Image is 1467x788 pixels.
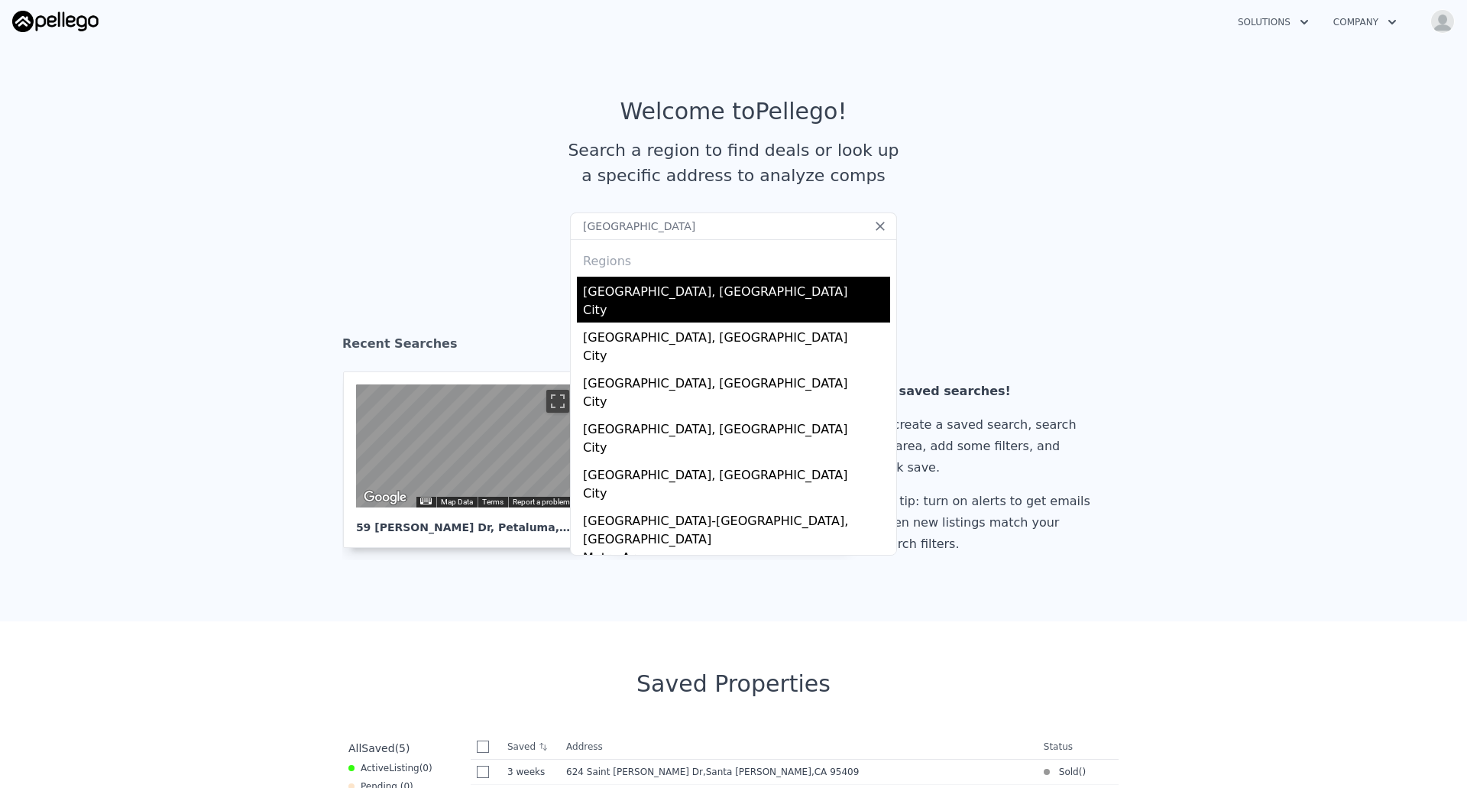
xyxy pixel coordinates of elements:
[583,347,890,368] div: City
[583,414,890,439] div: [GEOGRAPHIC_DATA], [GEOGRAPHIC_DATA]
[507,766,554,778] time: 2025-09-12 19:10
[420,498,431,504] button: Keyboard shortcuts
[513,498,570,506] a: Report a problem
[583,460,890,485] div: [GEOGRAPHIC_DATA], [GEOGRAPHIC_DATA]
[12,11,99,32] img: Pellego
[583,485,890,506] div: City
[566,767,703,777] span: 624 Saint [PERSON_NAME] Dr
[482,498,504,506] a: Terms (opens in new tab)
[876,491,1096,555] div: Pro tip: turn on alerts to get emails when new listings match your search filters.
[389,763,419,773] span: Listing
[343,371,600,548] a: Map 59 [PERSON_NAME] Dr, Petaluma,CA 94954
[583,277,890,301] div: [GEOGRAPHIC_DATA], [GEOGRAPHIC_DATA]
[1082,766,1086,778] span: )
[1038,734,1119,760] th: Status
[560,734,1038,760] th: Address
[811,767,859,777] span: , CA 95409
[583,506,890,549] div: [GEOGRAPHIC_DATA]-[GEOGRAPHIC_DATA], [GEOGRAPHIC_DATA]
[356,384,575,507] div: Street View
[703,767,865,777] span: , Santa [PERSON_NAME]
[342,323,1125,371] div: Recent Searches
[546,390,569,413] button: Toggle fullscreen view
[555,521,617,533] span: , CA 94954
[1430,9,1455,34] img: avatar
[583,323,890,347] div: [GEOGRAPHIC_DATA], [GEOGRAPHIC_DATA]
[361,742,394,754] span: Saved
[360,488,410,507] img: Google
[356,384,575,507] div: Map
[876,414,1096,478] div: To create a saved search, search an area, add some filters, and click save.
[570,212,897,240] input: Search an address or region...
[1321,8,1409,36] button: Company
[583,301,890,323] div: City
[583,368,890,393] div: [GEOGRAPHIC_DATA], [GEOGRAPHIC_DATA]
[1226,8,1321,36] button: Solutions
[441,497,473,507] button: Map Data
[583,393,890,414] div: City
[501,734,560,759] th: Saved
[356,507,575,535] div: 59 [PERSON_NAME] Dr , Petaluma
[342,670,1125,698] div: Saved Properties
[360,488,410,507] a: Open this area in Google Maps (opens a new window)
[876,381,1096,402] div: No saved searches!
[562,138,905,188] div: Search a region to find deals or look up a specific address to analyze comps
[583,549,890,570] div: Metro Area
[1050,766,1083,778] span: Sold (
[620,98,847,125] div: Welcome to Pellego !
[348,741,410,756] div: All ( 5 )
[583,439,890,460] div: City
[361,762,432,774] span: Active ( 0 )
[577,240,890,277] div: Regions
